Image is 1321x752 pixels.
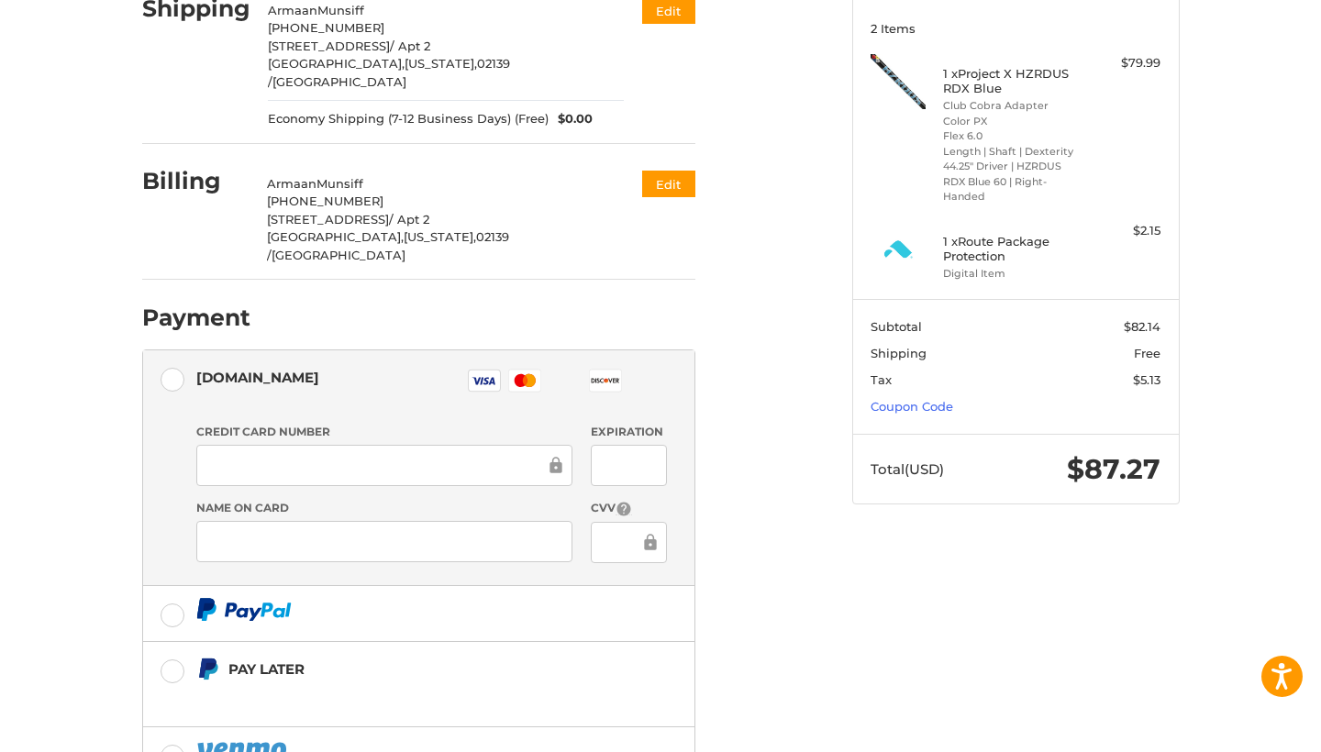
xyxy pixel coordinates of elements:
span: Munsiff [316,176,363,191]
span: Tax [871,372,892,387]
span: Armaan [267,176,316,191]
h4: 1 x Route Package Protection [943,234,1083,264]
span: $0.00 [549,110,593,128]
div: $79.99 [1088,54,1160,72]
span: $87.27 [1067,452,1160,486]
div: $2.15 [1088,222,1160,240]
div: [DOMAIN_NAME] [196,362,319,393]
img: Pay Later icon [196,658,219,680]
li: Club Cobra Adapter [943,98,1083,114]
span: [GEOGRAPHIC_DATA], [268,56,405,71]
span: $5.13 [1133,372,1160,387]
span: / Apt 2 [390,39,430,53]
div: Pay Later [228,654,580,684]
span: [GEOGRAPHIC_DATA] [272,74,406,89]
span: $82.14 [1124,319,1160,334]
span: [GEOGRAPHIC_DATA], [267,229,404,244]
label: Expiration [591,424,667,440]
h2: Payment [142,304,250,332]
span: [STREET_ADDRESS] [268,39,390,53]
label: Name on Card [196,500,572,516]
h3: 2 Items [871,21,1160,36]
span: Shipping [871,346,927,360]
span: Free [1134,346,1160,360]
span: [PHONE_NUMBER] [268,20,384,35]
span: Armaan [268,3,317,17]
label: Credit Card Number [196,424,572,440]
span: Economy Shipping (7-12 Business Days) (Free) [268,110,549,128]
span: [US_STATE], [404,229,476,244]
span: Munsiff [317,3,364,17]
label: CVV [591,500,667,517]
h2: Billing [142,167,250,195]
img: PayPal icon [196,598,292,621]
button: Edit [642,171,695,197]
span: 02139 / [268,56,510,89]
span: Total (USD) [871,460,944,478]
span: [STREET_ADDRESS] [267,212,389,227]
iframe: PayPal Message 1 [196,689,580,704]
span: / Apt 2 [389,212,429,227]
span: [US_STATE], [405,56,477,71]
a: Coupon Code [871,399,953,414]
span: 02139 / [267,229,509,262]
h4: 1 x Project X HZRDUS RDX Blue [943,66,1083,96]
span: [GEOGRAPHIC_DATA] [272,248,405,262]
span: [PHONE_NUMBER] [267,194,383,208]
span: Subtotal [871,319,922,334]
li: Digital Item [943,266,1083,282]
li: Flex 6.0 [943,128,1083,144]
li: Length | Shaft | Dexterity 44.25" Driver | HZRDUS RDX Blue 60 | Right-Handed [943,144,1083,205]
li: Color PX [943,114,1083,129]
